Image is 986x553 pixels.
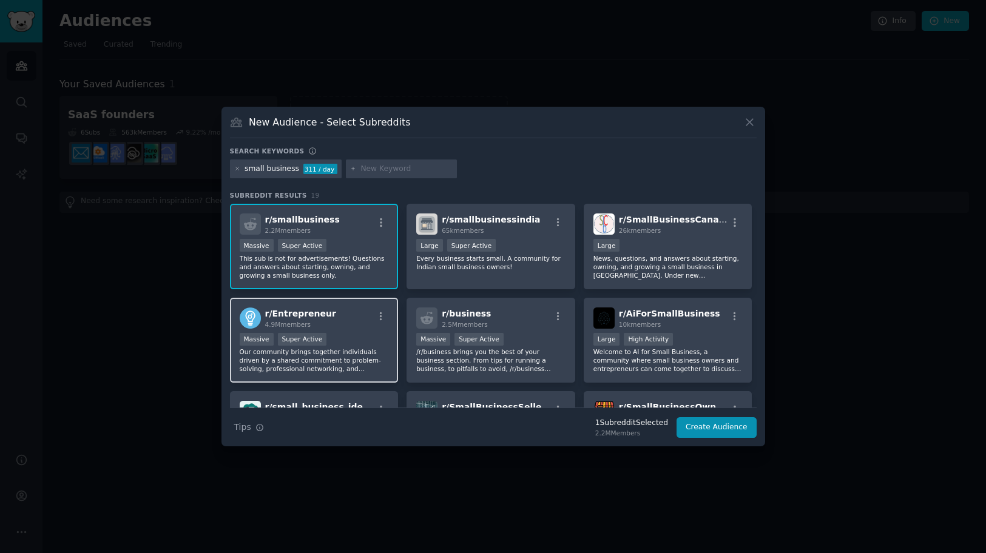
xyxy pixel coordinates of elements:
div: 311 / day [303,164,337,175]
span: 19 [311,192,320,199]
span: 10k members [619,321,661,328]
span: 26k members [619,227,661,234]
span: 65k members [442,227,484,234]
span: r/ SmallBusinessOwners [619,402,731,412]
img: AiForSmallBusiness [593,307,615,329]
button: Create Audience [677,417,757,438]
div: Large [593,333,620,346]
img: SmallBusinessCanada [593,213,615,235]
div: Massive [240,333,274,346]
div: Super Active [454,333,504,346]
p: This sub is not for advertisements! Questions and answers about starting, owning, and growing a s... [240,254,389,280]
div: Super Active [447,239,496,252]
span: 2.2M members [265,227,311,234]
input: New Keyword [360,164,453,175]
div: Massive [416,333,450,346]
p: Welcome to AI for Small Business, a community where small business owners and entrepreneurs can c... [593,347,743,373]
span: r/ small_business_ideas [265,402,374,412]
span: 2.5M members [442,321,488,328]
img: smallbusinessindia [416,213,437,235]
h3: New Audience - Select Subreddits [249,116,410,129]
span: Tips [234,421,251,434]
button: Tips [230,417,268,438]
span: r/ SmallBusinessSellers [442,402,551,412]
img: Entrepreneur [240,307,261,329]
img: SmallBusinessOwners [593,401,615,422]
div: 2.2M Members [595,429,668,437]
img: SmallBusinessSellers [416,401,437,422]
div: High Activity [624,333,673,346]
span: r/ AiForSmallBusiness [619,309,720,318]
div: Super Active [278,239,327,252]
p: Every business starts small. A community for Indian small business owners! [416,254,566,271]
p: /r/business brings you the best of your business section. From tips for running a business, to pi... [416,347,566,373]
img: small_business_ideas [240,401,261,422]
span: r/ SmallBusinessCanada [619,215,731,224]
p: News, questions, and answers about starting, owning, and growing a small business in [GEOGRAPHIC_... [593,254,743,280]
div: small business [245,164,299,175]
div: Large [416,239,443,252]
span: 4.9M members [265,321,311,328]
div: Massive [240,239,274,252]
span: Subreddit Results [230,191,307,199]
span: r/ smallbusiness [265,215,340,224]
span: r/ business [442,309,491,318]
span: r/ Entrepreneur [265,309,336,318]
div: Super Active [278,333,327,346]
p: Our community brings together individuals driven by a shared commitment to problem-solving, profe... [240,347,389,373]
h3: Search keywords [230,147,305,155]
span: r/ smallbusinessindia [442,215,540,224]
div: 1 Subreddit Selected [595,418,668,429]
div: Large [593,239,620,252]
